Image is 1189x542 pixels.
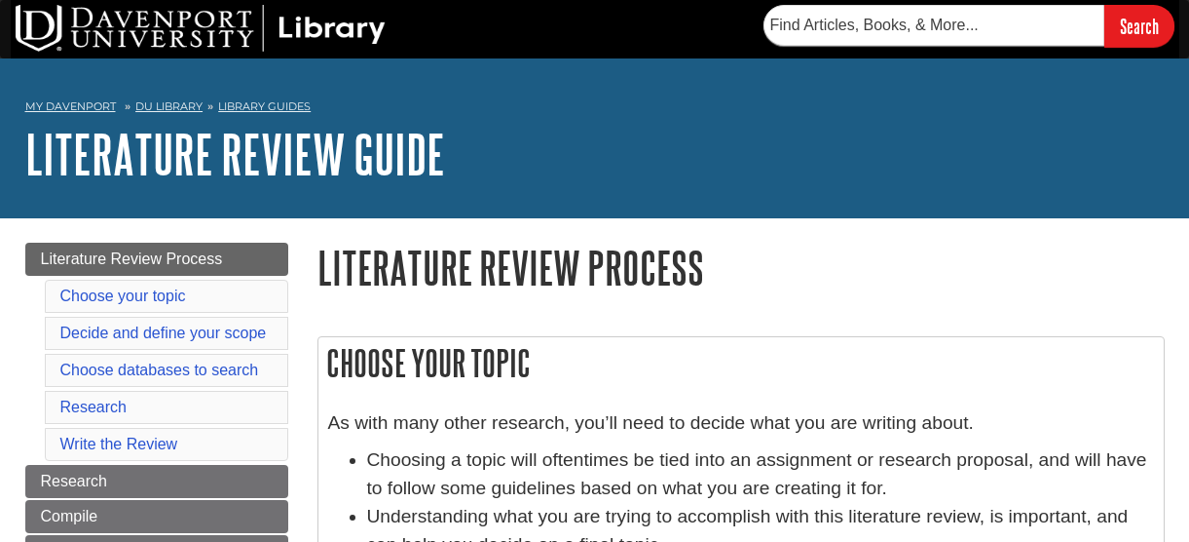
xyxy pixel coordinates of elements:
a: Compile [25,500,288,533]
a: Research [60,399,127,415]
a: Literature Review Process [25,243,288,276]
a: My Davenport [25,98,116,115]
p: As with many other research, you’ll need to decide what you are writing about. [328,409,1154,438]
input: Find Articles, Books, & More... [763,5,1104,46]
a: Library Guides [218,99,311,113]
img: DU Library [16,5,386,52]
nav: breadcrumb [25,94,1165,125]
h2: Choose your topic [318,337,1164,389]
form: Searches DU Library's articles, books, and more [763,5,1174,47]
span: Literature Review Process [41,251,223,267]
span: Compile [41,508,98,524]
h1: Literature Review Process [317,243,1165,292]
li: Choosing a topic will oftentimes be tied into an assignment or research proposal, and will have t... [367,446,1154,503]
input: Search [1104,5,1174,47]
span: Research [41,473,107,489]
a: Choose your topic [60,288,186,304]
a: Literature Review Guide [25,124,445,184]
a: DU Library [135,99,203,113]
a: Research [25,465,288,498]
a: Decide and define your scope [60,325,267,341]
a: Choose databases to search [60,362,259,378]
a: Write the Review [60,436,178,452]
